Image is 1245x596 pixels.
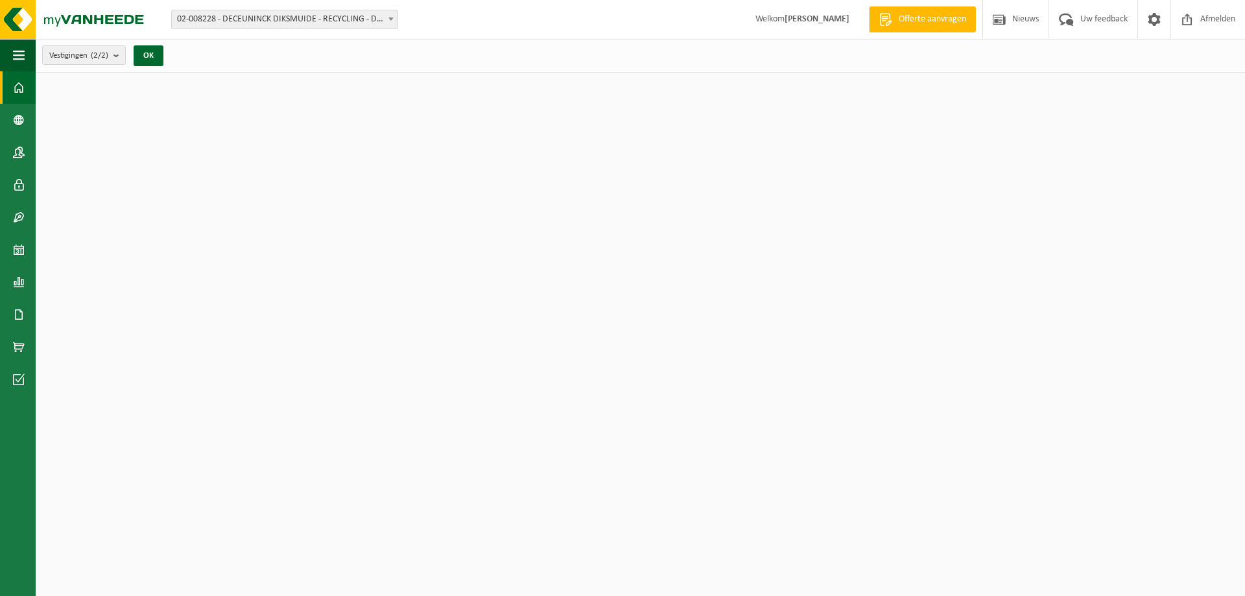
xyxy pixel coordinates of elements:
count: (2/2) [91,51,108,60]
button: Vestigingen(2/2) [42,45,126,65]
span: Vestigingen [49,46,108,66]
strong: [PERSON_NAME] [785,14,849,24]
a: Offerte aanvragen [869,6,976,32]
span: Offerte aanvragen [895,13,969,26]
span: 02-008228 - DECEUNINCK DIKSMUIDE - RECYCLING - DIKSMUIDE [172,10,397,29]
button: OK [134,45,163,66]
span: 02-008228 - DECEUNINCK DIKSMUIDE - RECYCLING - DIKSMUIDE [171,10,398,29]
